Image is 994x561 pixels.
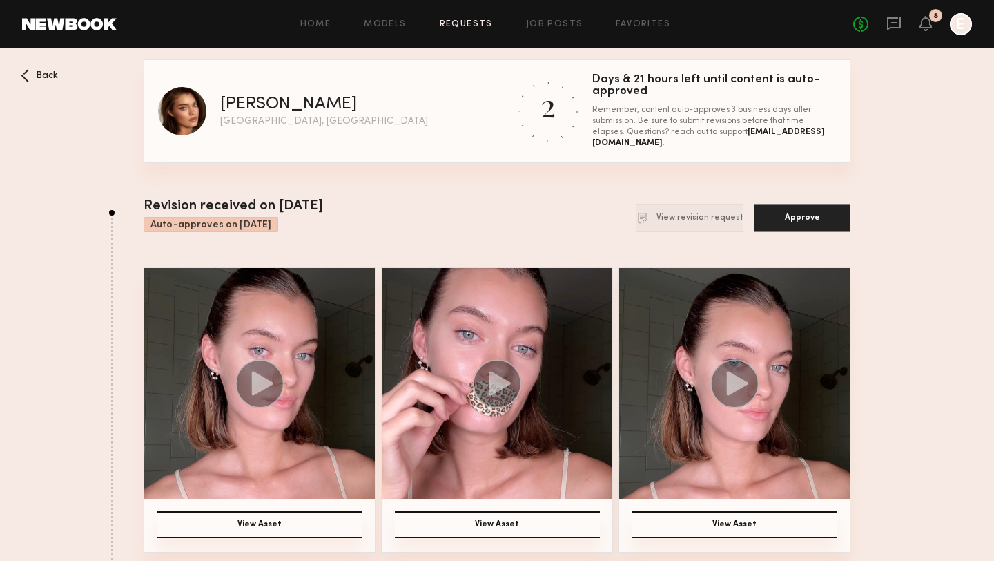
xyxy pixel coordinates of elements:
img: Asset [144,268,375,499]
div: [PERSON_NAME] [220,96,357,113]
img: Asset [619,268,850,499]
button: View Asset [157,511,362,538]
button: View Asset [632,511,837,538]
div: Days & 21 hours left until content is auto-approved [592,74,836,97]
div: Remember, content auto-approves 3 business days after submission. Be sure to submit revisions bef... [592,104,836,149]
a: Models [364,20,406,29]
img: Oleksa K profile picture. [158,87,206,135]
div: 8 [933,12,938,20]
a: E [950,13,972,35]
button: View revision request [636,204,743,232]
button: View Asset [395,511,600,538]
img: Asset [382,268,612,499]
div: 2 [540,84,556,126]
a: Favorites [616,20,670,29]
button: Approve [754,204,850,232]
div: Revision received on [DATE] [144,196,323,217]
span: Back [36,71,58,81]
a: Home [300,20,331,29]
div: Auto-approves on [DATE] [144,217,278,232]
a: Requests [440,20,493,29]
a: Job Posts [526,20,583,29]
div: [GEOGRAPHIC_DATA], [GEOGRAPHIC_DATA] [220,117,428,126]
